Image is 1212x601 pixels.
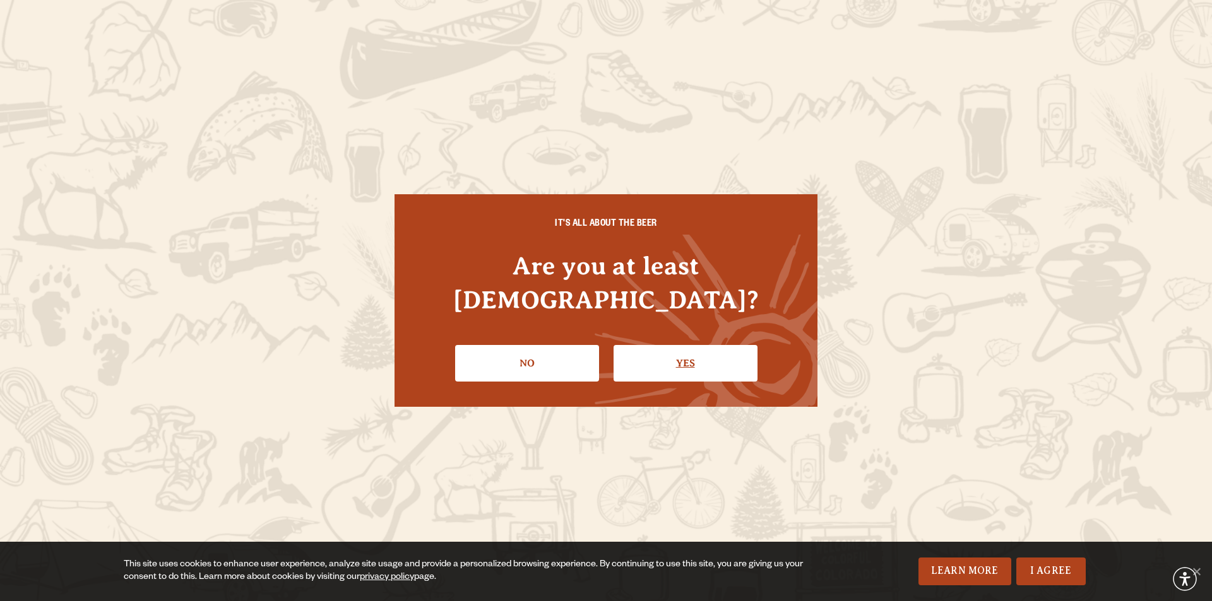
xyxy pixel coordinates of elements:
[420,219,792,231] h6: IT'S ALL ABOUT THE BEER
[455,345,599,382] a: No
[124,559,813,584] div: This site uses cookies to enhance user experience, analyze site usage and provide a personalized ...
[360,573,414,583] a: privacy policy
[1016,557,1086,585] a: I Agree
[614,345,757,382] a: Confirm I'm 21 or older
[420,249,792,316] h4: Are you at least [DEMOGRAPHIC_DATA]?
[918,557,1011,585] a: Learn More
